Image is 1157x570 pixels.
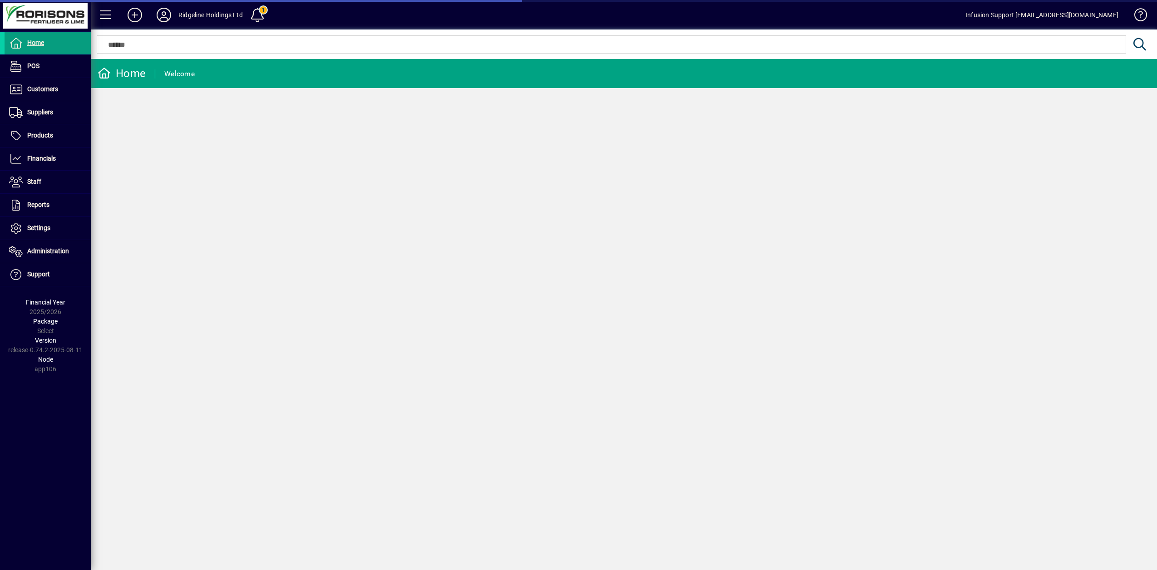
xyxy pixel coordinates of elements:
[98,66,146,81] div: Home
[27,39,44,46] span: Home
[27,132,53,139] span: Products
[5,240,91,263] a: Administration
[5,217,91,240] a: Settings
[35,337,56,344] span: Version
[5,263,91,286] a: Support
[5,55,91,78] a: POS
[27,155,56,162] span: Financials
[27,224,50,231] span: Settings
[27,247,69,255] span: Administration
[5,194,91,216] a: Reports
[27,108,53,116] span: Suppliers
[38,356,53,363] span: Node
[5,124,91,147] a: Products
[26,299,65,306] span: Financial Year
[5,171,91,193] a: Staff
[27,85,58,93] span: Customers
[27,178,41,185] span: Staff
[965,8,1118,22] div: Infusion Support [EMAIL_ADDRESS][DOMAIN_NAME]
[5,147,91,170] a: Financials
[27,270,50,278] span: Support
[27,62,39,69] span: POS
[27,201,49,208] span: Reports
[164,67,195,81] div: Welcome
[1127,2,1146,31] a: Knowledge Base
[149,7,178,23] button: Profile
[178,8,243,22] div: Ridgeline Holdings Ltd
[33,318,58,325] span: Package
[5,78,91,101] a: Customers
[120,7,149,23] button: Add
[5,101,91,124] a: Suppliers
